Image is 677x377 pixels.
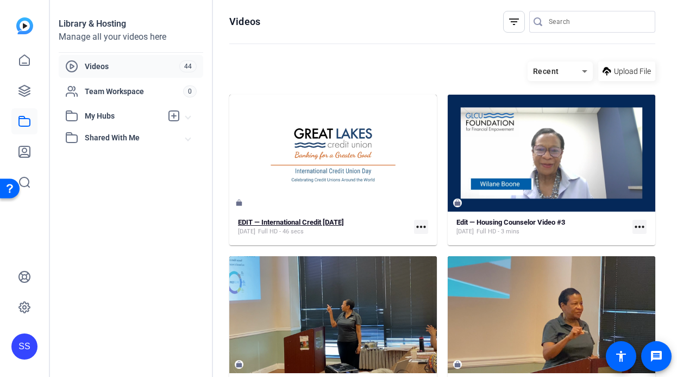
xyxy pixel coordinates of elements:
[85,86,183,97] span: Team Workspace
[650,350,663,363] mat-icon: message
[179,60,197,72] span: 44
[238,218,344,226] strong: EDIT — International Credit [DATE]
[632,220,647,234] mat-icon: more_horiz
[414,220,428,234] mat-icon: more_horiz
[59,30,203,44] div: Manage all your videos here
[59,127,203,149] mat-expansion-panel-header: Shared With Me
[477,227,519,236] span: Full HD - 3 mins
[258,227,304,236] span: Full HD - 46 secs
[238,218,410,236] a: EDIT — International Credit [DATE][DATE]Full HD - 46 secs
[59,17,203,30] div: Library & Hosting
[533,67,559,76] span: Recent
[85,110,162,122] span: My Hubs
[16,17,33,34] img: blue-gradient.svg
[615,350,628,363] mat-icon: accessibility
[59,105,203,127] mat-expansion-panel-header: My Hubs
[614,66,651,77] span: Upload File
[183,85,197,97] span: 0
[229,15,260,28] h1: Videos
[507,15,521,28] mat-icon: filter_list
[456,227,474,236] span: [DATE]
[549,15,647,28] input: Search
[456,218,565,226] strong: Edit — Housing Counselor Video #3
[85,132,186,144] span: Shared With Me
[85,61,179,72] span: Videos
[238,227,255,236] span: [DATE]
[456,218,628,236] a: Edit — Housing Counselor Video #3[DATE]Full HD - 3 mins
[598,61,655,81] button: Upload File
[11,333,37,360] div: SS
